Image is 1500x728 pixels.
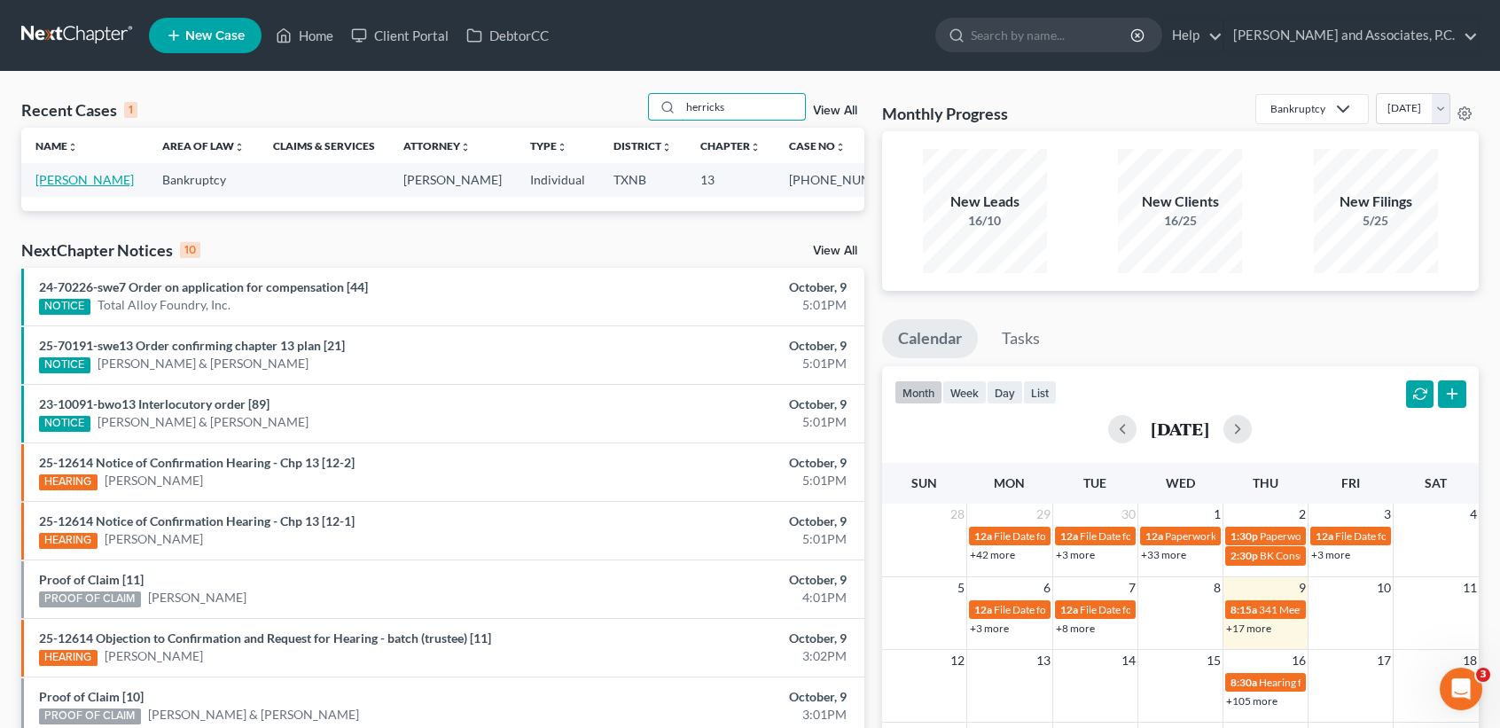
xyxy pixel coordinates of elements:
[185,29,245,43] span: New Case
[39,689,144,704] a: Proof of Claim [10]
[970,548,1015,561] a: +42 more
[1290,650,1308,671] span: 16
[1120,504,1137,525] span: 30
[1253,475,1278,490] span: Thu
[589,706,846,724] div: 3:01PM
[987,380,1023,404] button: day
[1120,650,1137,671] span: 14
[39,455,355,470] a: 25-12614 Notice of Confirmation Hearing - Chp 13 [12-2]
[661,142,672,153] i: unfold_more
[1311,548,1350,561] a: +3 more
[39,299,90,315] div: NOTICE
[613,139,672,153] a: Districtunfold_more
[589,337,846,355] div: October, 9
[911,475,937,490] span: Sun
[1226,622,1271,635] a: +17 more
[39,338,345,353] a: 25-70191-swe13 Order confirming chapter 13 plan [21]
[1080,603,1329,616] span: File Date for [PERSON_NAME][GEOGRAPHIC_DATA]
[750,142,761,153] i: unfold_more
[234,142,245,153] i: unfold_more
[1341,475,1360,490] span: Fri
[1230,549,1258,562] span: 2:30p
[971,19,1133,51] input: Search by name...
[923,212,1047,230] div: 16/10
[1230,676,1257,689] span: 8:30a
[1151,419,1209,438] h2: [DATE]
[1163,20,1223,51] a: Help
[589,395,846,413] div: October, 9
[942,380,987,404] button: week
[970,622,1009,635] a: +3 more
[457,20,558,51] a: DebtorCC
[530,139,567,153] a: Typeunfold_more
[1145,529,1163,543] span: 12a
[39,708,141,724] div: PROOF OF CLAIM
[835,142,846,153] i: unfold_more
[1230,529,1258,543] span: 1:30p
[974,603,992,616] span: 12a
[1314,192,1438,212] div: New Filings
[148,706,359,724] a: [PERSON_NAME] & [PERSON_NAME]
[98,413,309,431] a: [PERSON_NAME] & [PERSON_NAME]
[403,139,471,153] a: Attorneyunfold_more
[1297,504,1308,525] span: 2
[39,572,144,587] a: Proof of Claim [11]
[1205,650,1223,671] span: 15
[589,472,846,489] div: 5:01PM
[589,688,846,706] div: October, 9
[813,245,857,257] a: View All
[1468,504,1479,525] span: 4
[148,589,246,607] a: [PERSON_NAME]
[1056,548,1095,561] a: +3 more
[681,94,805,120] input: Search by name...
[1118,212,1242,230] div: 16/25
[589,413,846,431] div: 5:01PM
[105,647,203,665] a: [PERSON_NAME]
[1080,529,1316,543] span: File Date for [PERSON_NAME] & [PERSON_NAME]
[21,99,137,121] div: Recent Cases
[1083,475,1106,490] span: Tue
[589,647,846,665] div: 3:02PM
[882,103,1008,124] h3: Monthly Progress
[1166,475,1195,490] span: Wed
[1297,577,1308,599] span: 9
[1259,676,1397,689] span: Hearing for [PERSON_NAME]
[1060,529,1078,543] span: 12a
[949,650,966,671] span: 12
[105,472,203,489] a: [PERSON_NAME]
[1230,603,1257,616] span: 8:15a
[1316,529,1333,543] span: 12a
[923,192,1047,212] div: New Leads
[956,577,966,599] span: 5
[1375,650,1393,671] span: 17
[882,319,978,358] a: Calendar
[1224,20,1478,51] a: [PERSON_NAME] and Associates, P.C.
[98,355,309,372] a: [PERSON_NAME] & [PERSON_NAME]
[39,650,98,666] div: HEARING
[1335,529,1477,543] span: File Date for [PERSON_NAME]
[994,603,1136,616] span: File Date for [PERSON_NAME]
[39,591,141,607] div: PROOF OF CLAIM
[700,139,761,153] a: Chapterunfold_more
[389,163,516,196] td: [PERSON_NAME]
[1165,529,1340,543] span: Paperwork appt for [PERSON_NAME]
[1035,650,1052,671] span: 13
[589,571,846,589] div: October, 9
[1127,577,1137,599] span: 7
[813,105,857,117] a: View All
[1023,380,1057,404] button: list
[1226,694,1277,708] a: +105 more
[105,530,203,548] a: [PERSON_NAME]
[1060,603,1078,616] span: 12a
[994,475,1025,490] span: Mon
[686,163,775,196] td: 13
[39,279,368,294] a: 24-70226-swe7 Order on application for compensation [44]
[589,513,846,530] div: October, 9
[986,319,1056,358] a: Tasks
[39,357,90,373] div: NOTICE
[589,296,846,314] div: 5:01PM
[589,530,846,548] div: 5:01PM
[1270,101,1325,116] div: Bankruptcy
[1375,577,1393,599] span: 10
[39,474,98,490] div: HEARING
